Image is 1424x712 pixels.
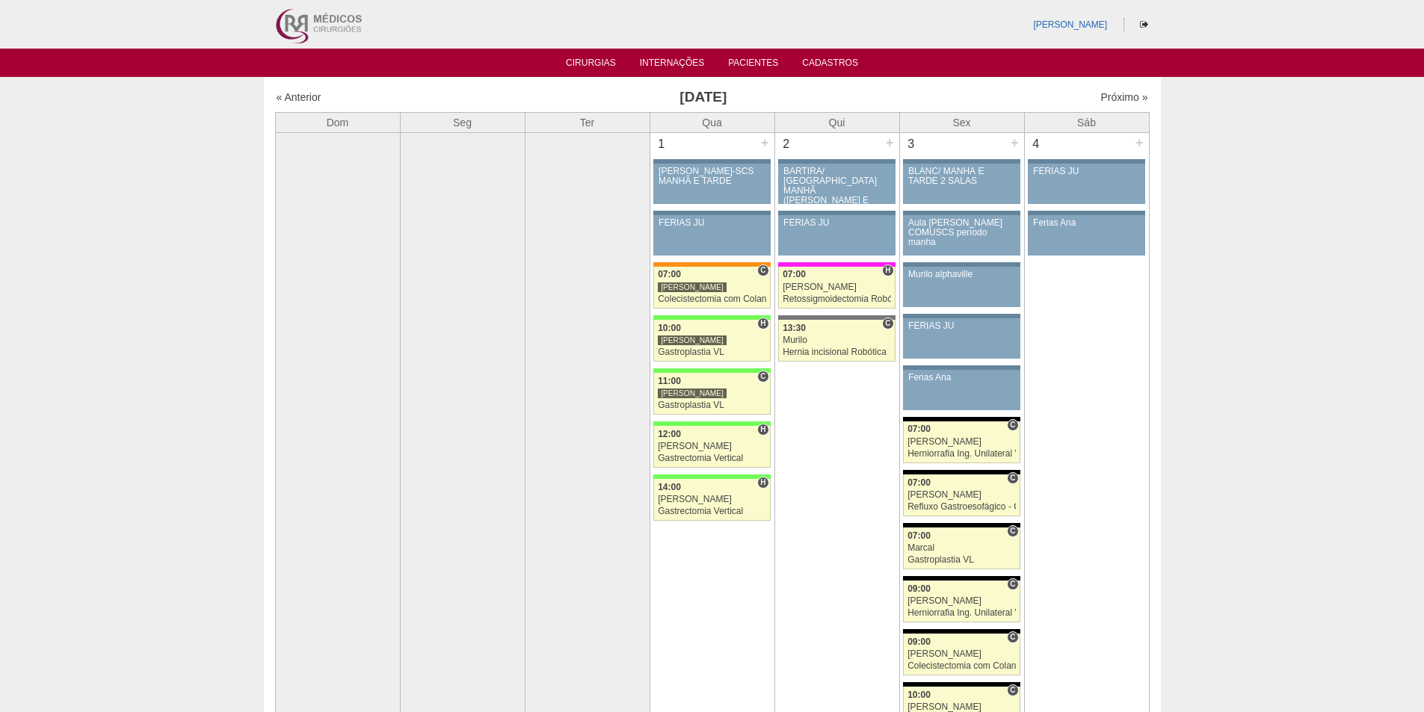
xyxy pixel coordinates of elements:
span: Hospital [757,318,768,329]
a: BLANC/ MANHÃ E TARDE 2 SALAS [903,164,1020,204]
div: [PERSON_NAME] [907,596,1016,606]
div: Key: Aviso [778,211,895,215]
span: 14:00 [658,482,681,492]
div: Key: Santa Catarina [778,315,895,320]
div: Gastrectomia Vertical [658,453,766,463]
div: 1 [650,133,674,155]
div: [PERSON_NAME] [907,490,1016,500]
div: FERIAS JU [783,218,890,228]
a: FERIAS JU [903,318,1020,359]
a: [PERSON_NAME] [1033,19,1107,30]
div: FERIAS JU [1033,167,1140,176]
div: BARTIRA/ [GEOGRAPHIC_DATA] MANHÃ ([PERSON_NAME] E ANA)/ SANTA JOANA -TARDE [783,167,890,226]
div: Gastroplastia VL [658,347,766,357]
div: [PERSON_NAME] [907,702,1016,712]
span: Consultório [757,264,768,276]
a: Murilo alphaville [903,267,1020,307]
div: Hernia incisional Robótica [783,347,891,357]
div: [PERSON_NAME] [907,649,1016,659]
div: Gastroplastia VL [658,400,766,410]
a: Cadastros [802,58,858,72]
div: Key: Brasil [653,315,770,320]
a: C 07:00 [PERSON_NAME] Herniorrafia Ing. Unilateral VL [903,421,1020,463]
div: + [1133,133,1146,152]
div: Key: São Luiz - SCS [653,262,770,267]
a: C 13:30 Murilo Hernia incisional Robótica [778,320,895,362]
div: + [884,133,896,152]
span: Consultório [1007,631,1018,643]
div: Key: Aviso [903,314,1020,318]
div: Key: Blanc [903,523,1020,527]
a: Ferias Ana [903,370,1020,410]
div: + [1008,133,1021,152]
span: Hospital [882,264,893,276]
a: FERIAS JU [778,215,895,256]
span: 11:00 [658,376,681,386]
div: Colecistectomia com Colangiografia VL [907,661,1016,671]
a: H 10:00 [PERSON_NAME] Gastroplastia VL [653,320,770,362]
span: Consultório [757,371,768,383]
a: H 12:00 [PERSON_NAME] Gastrectomia Vertical [653,426,770,468]
span: 10:00 [907,690,931,700]
h3: [DATE] [485,87,921,108]
div: Ferias Ana [908,373,1015,383]
a: C 07:00 [PERSON_NAME] Refluxo Gastroesofágico - Cirurgia VL [903,474,1020,516]
div: 3 [900,133,923,155]
a: Cirurgias [566,58,616,72]
span: Consultório [1007,578,1018,590]
div: Gastrectomia Vertical [658,507,766,516]
div: Refluxo Gastroesofágico - Cirurgia VL [907,502,1016,512]
a: C 07:00 [PERSON_NAME] Colecistectomia com Colangiografia VL [653,267,770,309]
div: Key: Aviso [903,159,1020,164]
a: BARTIRA/ [GEOGRAPHIC_DATA] MANHÃ ([PERSON_NAME] E ANA)/ SANTA JOANA -TARDE [778,164,895,204]
div: + [759,133,771,152]
div: Key: Pro Matre [778,262,895,267]
div: Key: Blanc [903,470,1020,474]
span: Hospital [757,477,768,489]
div: Retossigmoidectomia Robótica [783,294,891,304]
div: [PERSON_NAME] [658,442,766,451]
th: Qua [650,112,774,132]
span: 09:00 [907,583,931,594]
th: Sex [899,112,1024,132]
div: Murilo alphaville [908,270,1015,279]
div: Key: Aviso [903,365,1020,370]
span: Consultório [1007,525,1018,537]
a: [PERSON_NAME]-SCS MANHÃ E TARDE [653,164,770,204]
div: Key: Aviso [653,211,770,215]
th: Sáb [1024,112,1149,132]
th: Dom [275,112,400,132]
div: [PERSON_NAME] [658,495,766,504]
div: FERIAS JU [908,321,1015,331]
span: Hospital [757,424,768,436]
span: 07:00 [907,477,931,488]
th: Seg [400,112,525,132]
div: Key: Brasil [653,368,770,373]
span: 07:00 [783,269,806,279]
div: Marcal [907,543,1016,553]
th: Qui [774,112,899,132]
a: C 09:00 [PERSON_NAME] Herniorrafia Ing. Unilateral VL [903,581,1020,622]
div: Key: Blanc [903,629,1020,634]
a: Internações [640,58,705,72]
div: Ferias Ana [1033,218,1140,228]
div: [PERSON_NAME] [658,335,727,346]
a: C 09:00 [PERSON_NAME] Colecistectomia com Colangiografia VL [903,634,1020,675]
a: H 07:00 [PERSON_NAME] Retossigmoidectomia Robótica [778,267,895,309]
span: Consultório [882,318,893,329]
span: 07:00 [907,424,931,434]
div: Key: Brasil [653,474,770,479]
div: Herniorrafia Ing. Unilateral VL [907,449,1016,459]
a: « Anterior [277,91,321,103]
span: Consultório [1007,472,1018,484]
div: Herniorrafia Ing. Unilateral VL [907,608,1016,618]
th: Ter [525,112,650,132]
span: 07:00 [907,530,931,541]
div: Colecistectomia com Colangiografia VL [658,294,766,304]
div: Gastroplastia VL [907,555,1016,565]
a: C 07:00 Marcal Gastroplastia VL [903,527,1020,569]
span: Consultório [1007,684,1018,696]
div: Key: Aviso [1028,211,1144,215]
i: Sair [1140,20,1148,29]
div: [PERSON_NAME] [658,282,727,293]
